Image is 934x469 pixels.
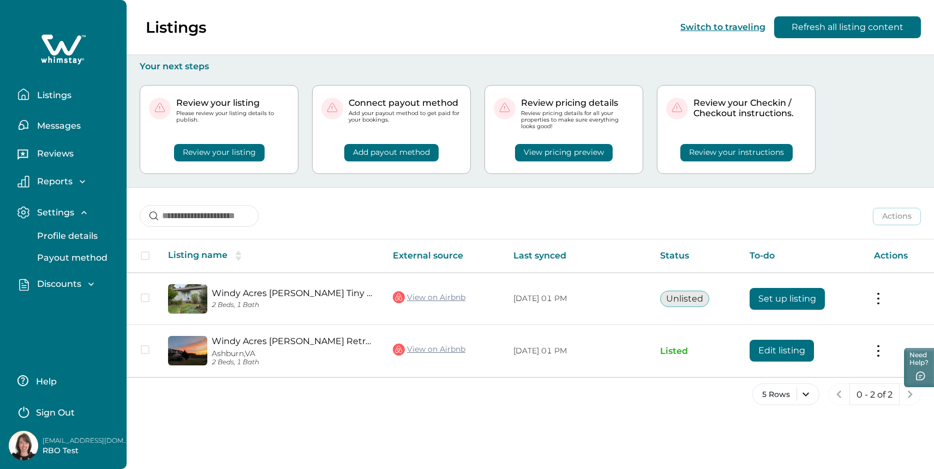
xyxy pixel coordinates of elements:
[384,239,505,273] th: External source
[176,98,289,109] p: Review your listing
[752,383,819,405] button: 5 Rows
[168,336,207,365] img: propertyImage_Windy Acres Floyd Yurt Retreat
[227,250,249,261] button: sorting
[174,144,265,161] button: Review your listing
[349,110,462,123] p: Add your payout method to get paid for your bookings.
[212,301,375,309] p: 2 Beds, 1 Bath
[828,383,850,405] button: previous page
[212,336,375,346] a: Windy Acres [PERSON_NAME] Retreat
[741,239,865,273] th: To-do
[17,370,114,392] button: Help
[513,346,642,357] p: [DATE] 01 PM
[17,278,118,291] button: Discounts
[34,90,71,101] p: Listings
[43,435,130,446] p: [EMAIL_ADDRESS][DOMAIN_NAME]
[393,342,465,357] a: View on Airbnb
[513,293,642,304] p: [DATE] 01 PM
[34,121,81,131] p: Messages
[43,446,130,456] p: RBO Test
[34,176,73,187] p: Reports
[849,383,900,405] button: 0 - 2 of 2
[212,288,375,298] a: Windy Acres [PERSON_NAME] Tiny House
[349,98,462,109] p: Connect payout method
[865,239,934,273] th: Actions
[17,400,114,422] button: Sign Out
[521,98,634,109] p: Review pricing details
[17,114,118,136] button: Messages
[176,110,289,123] p: Please review your listing details to publish.
[146,18,206,37] p: Listings
[34,148,74,159] p: Reviews
[17,206,118,219] button: Settings
[857,389,893,400] p: 0 - 2 of 2
[873,208,921,225] button: Actions
[140,61,921,72] p: Your next steps
[660,346,732,357] p: Listed
[36,407,75,418] p: Sign Out
[505,239,651,273] th: Last synced
[344,144,439,161] button: Add payout method
[899,383,921,405] button: next page
[693,98,806,119] p: Review your Checkin / Checkout instructions.
[212,358,375,366] p: 2 Beds, 1 Bath
[168,284,207,314] img: propertyImage_Windy Acres Floyd Tiny House
[680,22,765,32] button: Switch to traveling
[521,110,634,130] p: Review pricing details for all your properties to make sure everything looks good!
[660,291,709,307] button: Unlisted
[17,225,118,269] div: Settings
[680,144,793,161] button: Review your instructions
[33,376,57,387] p: Help
[515,144,613,161] button: View pricing preview
[750,340,814,362] button: Edit listing
[212,349,375,358] p: Ashburn, VA
[9,431,38,460] img: Whimstay Host
[17,83,118,105] button: Listings
[25,225,125,247] button: Profile details
[750,288,825,310] button: Set up listing
[25,247,125,269] button: Payout method
[159,239,384,273] th: Listing name
[17,145,118,166] button: Reviews
[34,231,98,242] p: Profile details
[34,207,74,218] p: Settings
[774,16,921,38] button: Refresh all listing content
[17,176,118,188] button: Reports
[651,239,741,273] th: Status
[393,290,465,304] a: View on Airbnb
[34,279,81,290] p: Discounts
[34,252,107,263] p: Payout method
